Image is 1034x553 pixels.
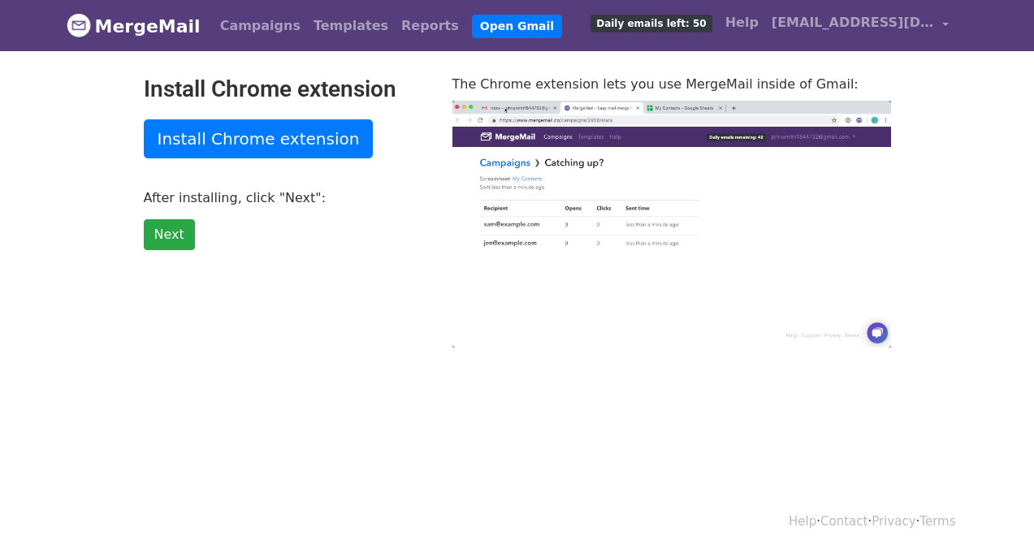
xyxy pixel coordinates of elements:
img: MergeMail logo [67,13,91,37]
a: Daily emails left: 50 [584,6,718,39]
a: Install Chrome extension [144,119,374,158]
h2: Install Chrome extension [144,76,428,103]
a: MergeMail [67,9,201,43]
a: Terms [919,514,955,529]
a: Help [789,514,816,529]
a: Campaigns [214,10,307,42]
p: After installing, click "Next": [144,189,428,206]
a: [EMAIL_ADDRESS][DOMAIN_NAME] [765,6,955,45]
iframe: Chat Widget [953,475,1034,553]
a: Next [144,219,195,250]
span: [EMAIL_ADDRESS][DOMAIN_NAME] [772,13,934,32]
a: Templates [307,10,395,42]
a: Open Gmail [472,15,562,38]
div: Widget de chat [953,475,1034,553]
a: Reports [395,10,465,42]
a: Contact [820,514,867,529]
span: Daily emails left: 50 [591,15,712,32]
a: Help [719,6,765,39]
a: Privacy [872,514,915,529]
p: The Chrome extension lets you use MergeMail inside of Gmail: [452,76,891,93]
